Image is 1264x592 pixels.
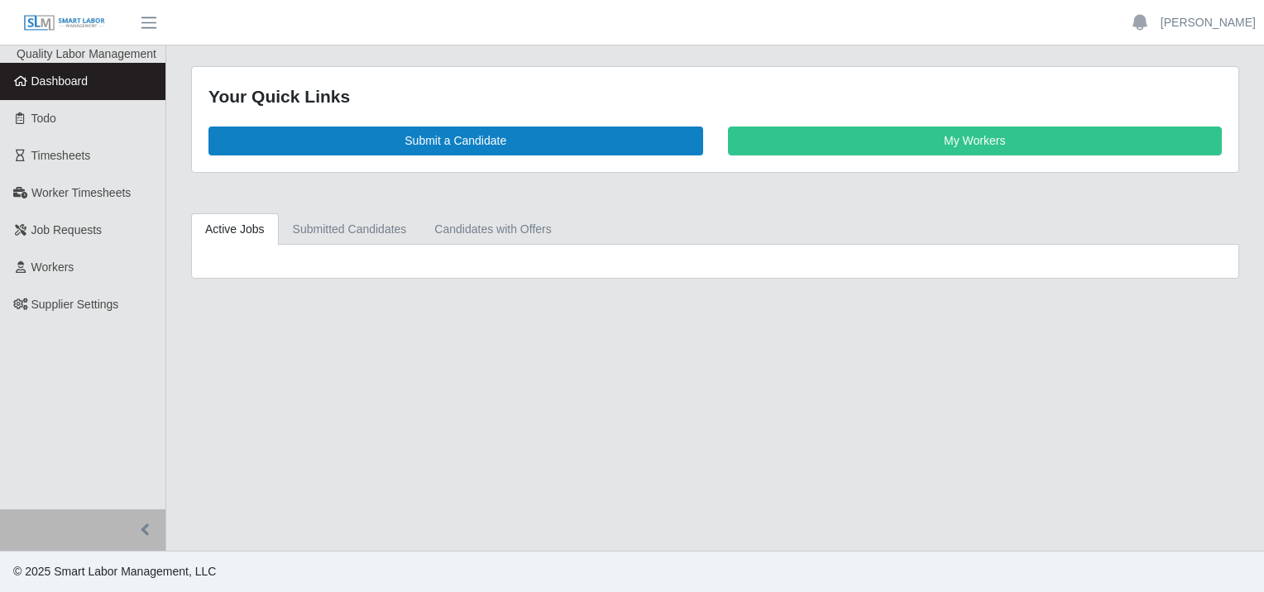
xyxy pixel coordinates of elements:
a: Active Jobs [191,213,279,246]
a: [PERSON_NAME] [1161,14,1256,31]
span: Supplier Settings [31,298,119,311]
a: Candidates with Offers [420,213,565,246]
span: Todo [31,112,56,125]
div: Your Quick Links [208,84,1222,110]
a: Submitted Candidates [279,213,421,246]
span: Workers [31,260,74,274]
a: Submit a Candidate [208,127,703,155]
a: My Workers [728,127,1223,155]
span: Dashboard [31,74,89,88]
span: © 2025 Smart Labor Management, LLC [13,565,216,578]
img: SLM Logo [23,14,106,32]
span: Quality Labor Management [17,47,156,60]
span: Timesheets [31,149,91,162]
span: Job Requests [31,223,103,236]
span: Worker Timesheets [31,186,131,199]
